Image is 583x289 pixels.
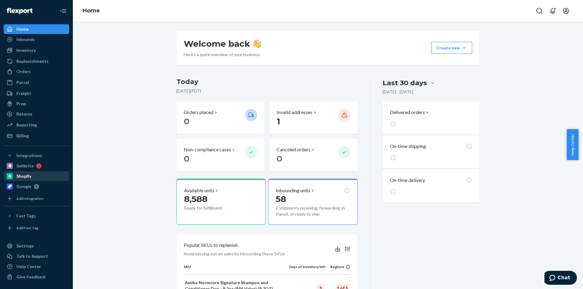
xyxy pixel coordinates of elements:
a: Help Center [4,262,69,271]
button: Close Navigation [57,5,69,17]
div: Add Integration [16,196,43,201]
div: Prep [16,101,26,107]
div: Help Center [16,264,41,270]
p: Here’s a quick overview of your business [184,52,261,58]
img: Flexport logo [7,8,32,14]
button: Help Center [567,129,578,160]
div: Parcel [16,79,29,86]
p: Orders placed [184,109,213,116]
h3: Today [176,77,358,87]
p: [DATE] ( PDT ) [176,88,358,94]
div: Shopify [16,173,31,179]
a: Orders [4,67,69,76]
span: 0 [184,116,189,126]
div: Reporting [16,122,37,128]
a: Returns [4,109,69,119]
button: Inbounding units582 shipments receiving, forwarding, in transit, or ready to ship [268,179,357,225]
span: 0 [184,153,189,164]
a: Freight [4,89,69,98]
button: Create new [431,42,472,54]
a: Shopify [4,171,69,181]
div: Billing [16,133,29,139]
span: 8,588 [184,194,207,204]
p: Available units [184,187,214,194]
th: Days of inventory left [289,264,326,274]
a: Google [4,182,69,191]
img: hand-wave emoji [253,39,261,48]
p: Ready for fulfillment [184,205,240,211]
a: Sellbrite [4,161,69,171]
p: On-time shipping [390,143,426,150]
a: Add Integration [4,194,69,203]
p: On-time delivery [390,177,425,184]
a: Replenishments [4,56,69,66]
div: Replenishments [16,58,49,64]
button: Open account menu [560,5,572,17]
th: SKU [184,264,289,274]
button: Give Feedback [4,272,69,282]
div: Fast Tags [16,213,36,219]
a: Add Fast Tag [4,223,69,233]
span: 58 [276,194,286,204]
span: 1 [277,116,280,126]
button: Talk to Support [4,251,69,261]
p: Canceled orders [277,146,311,153]
p: Non-compliance cases [184,146,231,153]
div: Google [16,183,31,190]
div: Inventory [16,47,36,53]
button: Available units8,588Ready for fulfillment [176,179,266,225]
button: Canceled orders 0 [269,139,357,171]
div: Freight [16,90,31,96]
iframe: Opens a widget where you can chat to one of our agents [544,271,577,286]
button: Integrations [4,151,69,160]
div: Home [16,26,29,32]
a: Settings [4,241,69,251]
button: Open Search Box [533,5,545,17]
div: Integrations [16,153,42,159]
button: Open notifications [547,5,559,17]
a: Inbounds [4,35,69,44]
div: Settings [16,243,34,249]
a: Parcel [4,78,69,87]
button: Invalid addresses 1 [269,102,357,134]
a: Home [83,7,100,14]
div: Give Feedback [16,274,46,280]
div: Add Fast Tag [16,225,38,230]
span: 0 [277,153,282,164]
div: Last 30 days [383,78,427,88]
p: 2 shipments receiving, forwarding, in transit, or ready to ship [276,205,350,217]
ol: breadcrumbs [78,2,105,20]
div: Returns [16,111,32,117]
button: Fast Tags [4,211,69,221]
p: Popular SKUs to replenish [184,242,238,249]
a: Reporting [4,120,69,130]
p: Avoid missing out on sales by inbounding these SKUs [184,251,285,257]
p: Invalid addresses [277,109,312,116]
a: Billing [4,131,69,141]
a: Prep [4,99,69,109]
button: Delivered orders [390,109,430,116]
div: Talk to Support [16,253,48,259]
p: [DATE] - [DATE] [383,89,413,95]
div: Inbounds [16,36,35,42]
h1: Welcome back [184,38,261,49]
div: Orders [16,69,31,75]
p: Inbounding units [276,187,310,194]
a: Home [4,24,69,34]
button: Non-compliance cases 0 [176,139,264,171]
a: Inventory [4,45,69,55]
div: Regions [326,264,350,269]
button: Orders placed 0 [176,102,264,134]
div: Sellbrite [16,163,34,169]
